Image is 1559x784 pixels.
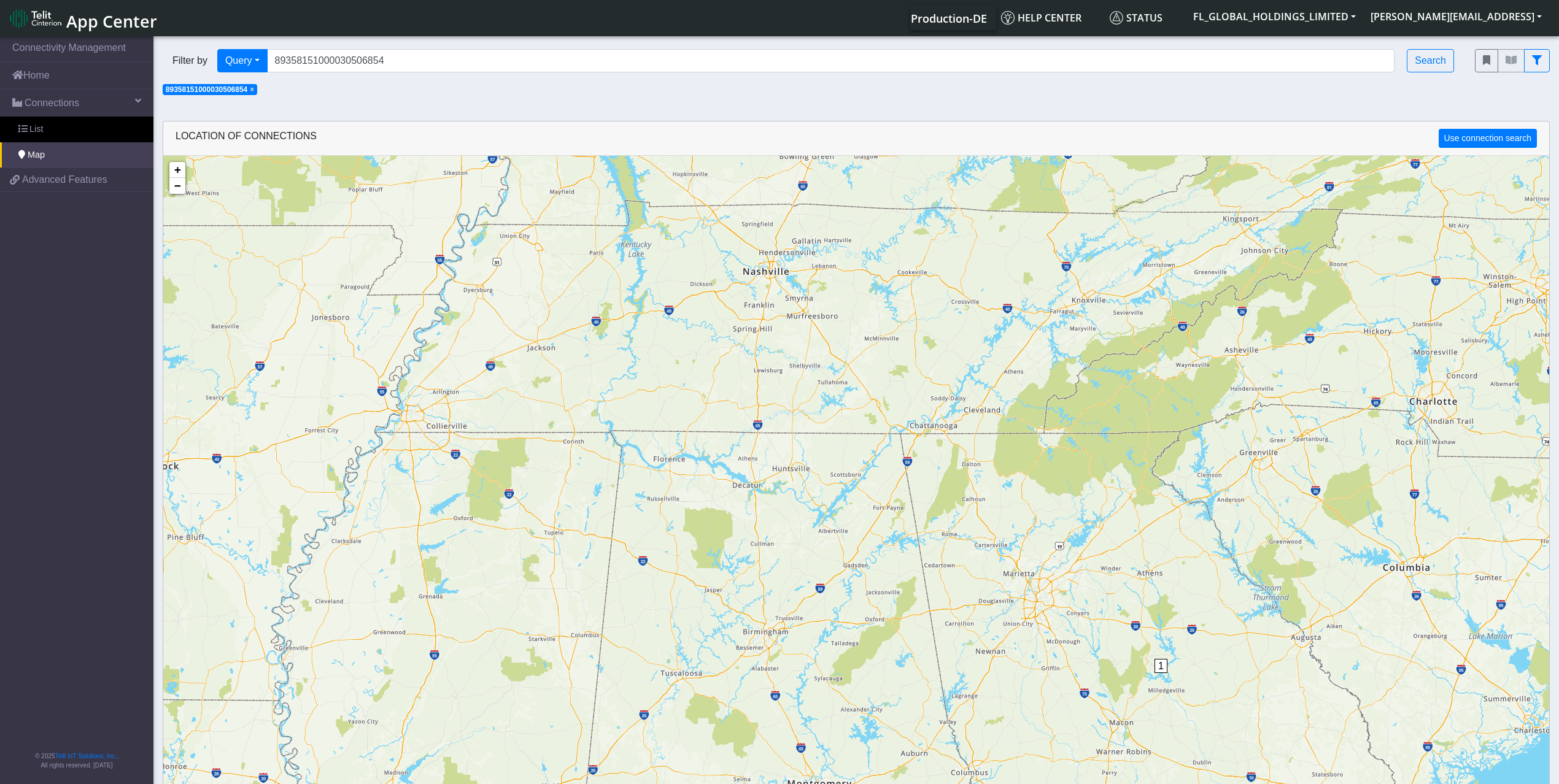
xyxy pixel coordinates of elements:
[1155,659,1167,696] div: 1
[217,49,268,72] button: Query
[250,85,254,94] span: ×
[169,162,185,178] a: Zoom in
[267,49,1395,72] input: Search...
[1110,11,1162,25] span: Status
[29,123,43,136] span: List
[169,178,185,194] a: Zoom out
[1186,6,1363,28] button: FL_GLOBAL_HOLDINGS_LIMITED
[22,172,107,187] span: Advanced Features
[911,11,987,26] span: Production-DE
[1407,49,1454,72] button: Search
[10,5,155,31] a: App Center
[166,85,247,94] span: 89358151000030506854
[996,6,1105,30] a: Help center
[10,9,61,28] img: logo-telit-cinterion-gw-new.png
[1105,6,1186,30] a: Status
[1475,49,1550,72] div: fitlers menu
[1363,6,1549,28] button: [PERSON_NAME][EMAIL_ADDRESS]
[250,86,254,93] button: Close
[66,10,157,33] span: App Center
[1439,129,1537,148] button: Use connection search
[25,96,79,110] span: Connections
[1001,11,1081,25] span: Help center
[163,53,217,68] span: Filter by
[1110,11,1123,25] img: status.svg
[910,6,986,30] a: Your current platform instance
[163,121,1549,156] div: LOCATION OF CONNECTIONS
[1155,659,1167,673] span: 1
[28,148,45,162] span: Map
[55,753,117,759] a: Telit IoT Solutions, Inc.
[1001,11,1015,25] img: knowledge.svg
